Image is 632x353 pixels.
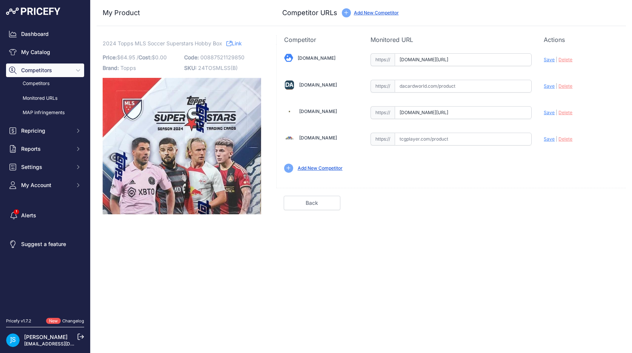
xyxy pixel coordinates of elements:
span: Delete [558,57,572,62]
nav: Sidebar [6,27,84,309]
span: Delete [558,83,572,89]
a: Add New Competitor [298,165,343,171]
p: Competitor [284,35,359,44]
span: Cost: [138,54,152,60]
span: Save [544,110,555,115]
span: Save [544,83,555,89]
span: Code: [184,54,199,60]
a: My Catalog [6,45,84,59]
img: Pricefy Logo [6,8,60,15]
span: New [46,318,61,324]
a: MAP infringements [6,106,84,119]
span: Save [544,136,555,142]
a: Back [284,196,340,210]
button: Reports [6,142,84,156]
a: Suggest a feature [6,237,84,251]
span: Brand: [103,65,119,71]
a: [EMAIL_ADDRESS][DOMAIN_NAME] [24,341,103,347]
input: tcgplayer.com/product [395,133,532,146]
span: SKU: [184,65,197,71]
span: Price: [103,54,117,60]
p: $ [103,52,180,63]
a: Changelog [62,318,84,324]
a: Dashboard [6,27,84,41]
button: Settings [6,160,84,174]
span: https:// [371,133,395,146]
span: Topps [120,65,136,71]
a: [DOMAIN_NAME] [299,135,337,141]
span: My Account [21,181,71,189]
span: https:// [371,53,395,66]
a: Competitors [6,77,84,90]
button: Competitors [6,63,84,77]
span: 64.95 [120,54,135,60]
span: | [556,110,557,115]
span: | [556,136,557,142]
a: [PERSON_NAME] [24,334,68,340]
span: | [556,83,557,89]
span: 24TOSMLSS(B) [198,65,238,71]
span: Save [544,57,555,62]
span: 00887521129850 [200,54,244,60]
span: Repricing [21,127,71,135]
button: Repricing [6,124,84,138]
a: Monitored URLs [6,92,84,105]
input: blowoutcards.com/product [395,53,532,66]
span: Delete [558,136,572,142]
span: | [556,57,557,62]
a: Add New Competitor [354,10,399,15]
span: Settings [21,163,71,171]
span: Delete [558,110,572,115]
span: / $ [137,54,167,60]
a: [DOMAIN_NAME] [298,55,335,61]
p: Actions [544,35,618,44]
span: Competitors [21,67,71,74]
h3: Competitor URLs [282,8,337,18]
button: My Account [6,178,84,192]
a: Alerts [6,209,84,222]
span: https:// [371,80,395,93]
span: Reports [21,145,71,153]
span: 2024 Topps MLS Soccer Superstars Hobby Box [103,39,222,48]
a: [DOMAIN_NAME] [299,108,337,114]
a: [DOMAIN_NAME] [299,82,337,88]
div: Pricefy v1.7.2 [6,318,31,324]
a: Link [226,39,242,48]
span: https:// [371,106,395,119]
input: steelcitycollectibles.com/product [395,106,532,119]
p: Monitored URL [371,35,532,44]
h3: My Product [103,8,261,18]
span: 0.00 [155,54,167,60]
input: dacardworld.com/product [395,80,532,93]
